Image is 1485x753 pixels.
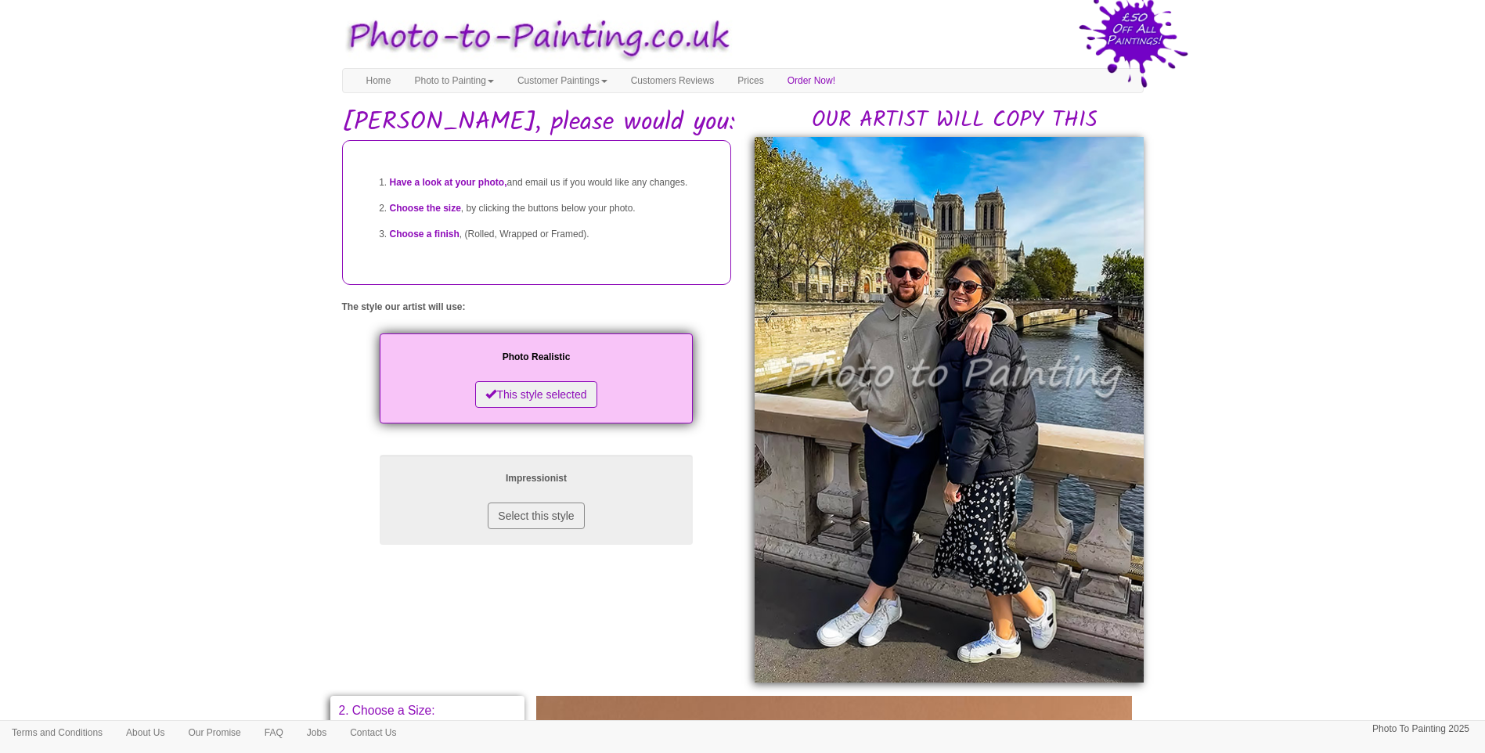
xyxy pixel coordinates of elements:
p: Photo To Painting 2025 [1372,721,1469,737]
span: Choose a finish [390,229,460,240]
p: Impressionist [395,470,677,487]
p: 2. Choose a Size: [339,704,517,717]
a: FAQ [253,721,295,744]
span: Have a look at your photo, [390,177,507,188]
a: Jobs [295,721,338,744]
button: This style selected [475,381,597,408]
img: Photo to Painting [334,8,735,68]
a: Our Promise [176,721,252,744]
li: , (Rolled, Wrapped or Framed). [390,222,715,247]
li: , by clicking the buttons below your photo. [390,196,715,222]
a: Photo to Painting [403,69,506,92]
a: Customers Reviews [619,69,726,92]
a: Customer Paintings [506,69,619,92]
h1: [PERSON_NAME], please would you: [342,109,1144,136]
li: and email us if you would like any changes. [390,170,715,196]
h2: OUR ARTIST WILL COPY THIS [766,109,1144,133]
p: Photo Realistic [395,349,677,366]
span: Choose the size [390,203,461,214]
a: About Us [114,721,176,744]
a: Order Now! [776,69,847,92]
img: Luke, please would you: [755,137,1144,683]
button: Select this style [488,503,584,529]
a: Prices [726,69,775,92]
a: Contact Us [338,721,408,744]
a: Home [355,69,403,92]
label: The style our artist will use: [342,301,466,314]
